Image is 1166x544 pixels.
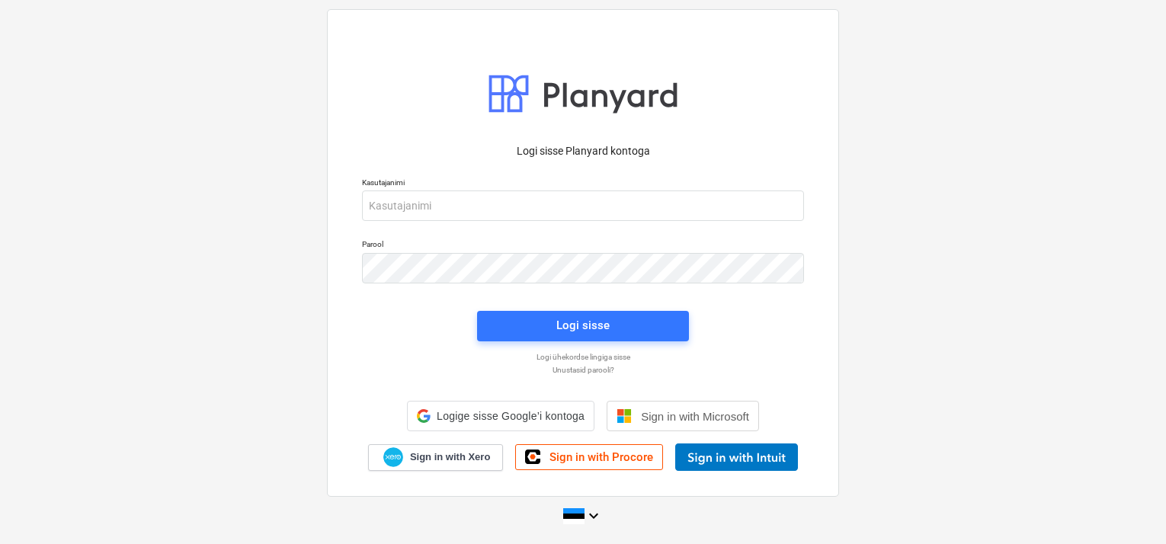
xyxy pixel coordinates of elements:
i: keyboard_arrow_down [585,507,603,525]
input: Kasutajanimi [362,190,804,221]
div: Logi sisse [556,315,610,335]
a: Logi ühekordse lingiga sisse [354,352,812,362]
p: Parool [362,239,804,252]
button: Logi sisse [477,311,689,341]
a: Sign in with Xero [368,444,504,471]
p: Kasutajanimi [362,178,804,190]
span: Sign in with Procore [549,450,653,464]
div: Logige sisse Google’i kontoga [407,401,594,431]
a: Unustasid parooli? [354,365,812,375]
p: Logi sisse Planyard kontoga [362,143,804,159]
span: Sign in with Xero [410,450,490,464]
img: Microsoft logo [617,408,632,424]
span: Sign in with Microsoft [641,410,749,423]
a: Sign in with Procore [515,444,663,470]
span: Logige sisse Google’i kontoga [437,410,585,422]
img: Xero logo [383,447,403,468]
